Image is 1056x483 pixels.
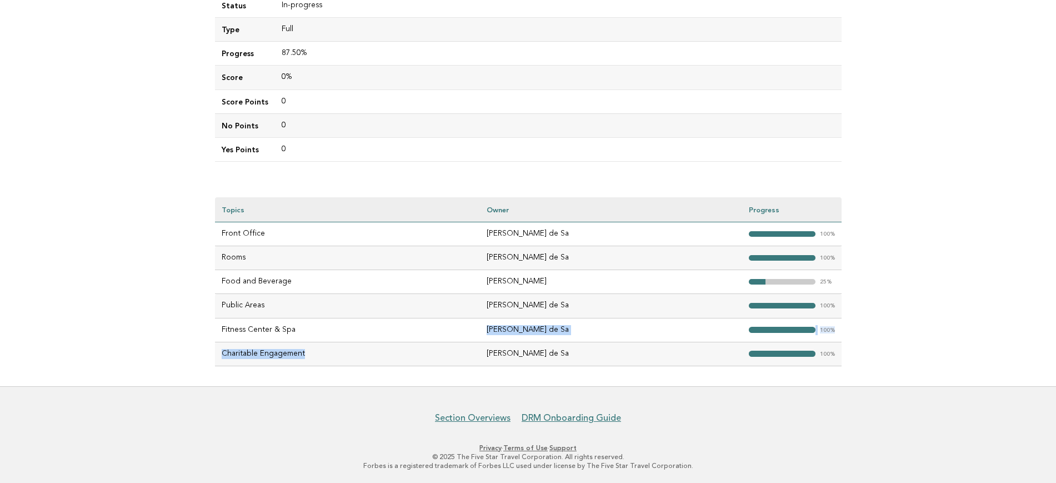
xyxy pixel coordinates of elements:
strong: "> [749,255,815,261]
td: Type [215,18,275,42]
a: Support [549,444,577,452]
td: [PERSON_NAME] de Sa [480,222,742,246]
td: [PERSON_NAME] [480,270,742,294]
td: [PERSON_NAME] de Sa [480,246,742,270]
td: Progress [215,42,275,66]
td: Charitable Engagement [215,342,480,366]
td: 0 [275,89,842,113]
a: Section Overviews [435,412,511,424]
td: Front Office [215,222,480,246]
strong: "> [749,231,815,237]
td: 0 [275,137,842,161]
th: Owner [480,197,742,222]
em: 100% [820,255,835,261]
em: 100% [820,327,835,333]
td: Score Points [215,89,275,113]
em: 100% [820,231,835,237]
a: DRM Onboarding Guide [522,412,621,424]
strong: "> [749,351,815,357]
a: Privacy [479,444,502,452]
td: Public Areas [215,294,480,318]
p: · · [188,444,868,452]
em: 100% [820,351,835,357]
td: Yes Points [215,137,275,161]
strong: "> [749,327,815,333]
td: [PERSON_NAME] de Sa [480,294,742,318]
th: Progress [742,197,842,222]
td: Fitness Center & Spa [215,318,480,342]
strong: "> [749,279,765,285]
strong: "> [749,303,815,309]
td: 87.50% [275,42,842,66]
td: 0% [275,66,842,89]
th: Topics [215,197,480,222]
td: 0 [275,113,842,137]
p: © 2025 The Five Star Travel Corporation. All rights reserved. [188,452,868,461]
td: [PERSON_NAME] de Sa [480,342,742,366]
a: Terms of Use [503,444,548,452]
em: 25% [820,279,832,285]
td: Full [275,18,842,42]
em: 100% [820,303,835,309]
td: Score [215,66,275,89]
td: Rooms [215,246,480,270]
td: [PERSON_NAME] de Sa [480,318,742,342]
td: No Points [215,113,275,137]
td: Food and Beverage [215,270,480,294]
p: Forbes is a registered trademark of Forbes LLC used under license by The Five Star Travel Corpora... [188,461,868,470]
